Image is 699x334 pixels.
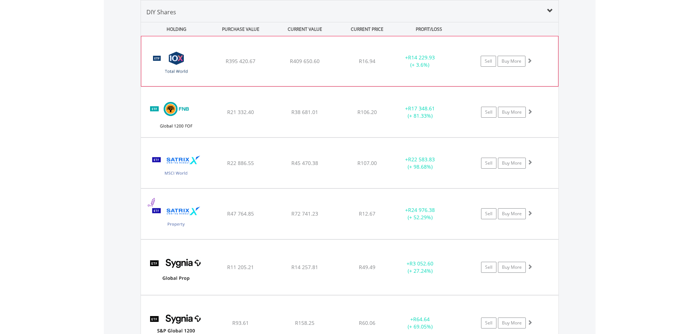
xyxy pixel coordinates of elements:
span: R3 052.60 [409,260,433,267]
a: Sell [481,107,496,118]
div: PURCHASE VALUE [210,22,272,36]
a: Buy More [498,107,526,118]
div: HOLDING [141,22,208,36]
span: R47 764.85 [227,210,254,217]
span: R14 229.93 [408,54,435,61]
span: R22 886.55 [227,159,254,166]
a: Buy More [498,56,525,67]
a: Buy More [498,318,526,329]
span: R49.49 [359,264,375,271]
span: R158.25 [295,319,314,326]
img: EQU.ZA.GLOBAL.png [145,45,208,84]
img: EQU.ZA.FNBEQF.png [145,96,208,135]
a: Buy More [498,262,526,273]
span: R107.00 [357,159,377,166]
span: R45 470.38 [291,159,318,166]
a: Sell [481,318,496,329]
span: R16.94 [359,58,375,65]
div: + (+ 52.29%) [393,206,448,221]
span: R11 205.21 [227,264,254,271]
span: R60.06 [359,319,375,326]
a: Sell [481,262,496,273]
div: + (+ 98.68%) [393,156,448,170]
img: EQU.ZA.STXPRO.png [145,198,208,237]
span: DIY Shares [146,8,176,16]
img: EQU.ZA.SYGP.png [145,249,208,293]
div: + (+ 81.33%) [393,105,448,120]
span: R22 583.83 [408,156,435,163]
span: R409 650.60 [290,58,320,65]
div: + (+ 69.05%) [393,316,448,330]
span: R38 681.01 [291,109,318,115]
a: Sell [481,56,496,67]
span: R64.64 [413,316,430,323]
a: Sell [481,158,496,169]
span: R17 348.61 [408,105,435,112]
span: R106.20 [357,109,377,115]
span: R12.67 [359,210,375,217]
div: PROFIT/LOSS [398,22,460,36]
img: EQU.ZA.STXWDM.png [145,147,208,186]
span: R93.61 [232,319,249,326]
a: Buy More [498,208,526,219]
a: Sell [481,208,496,219]
a: Buy More [498,158,526,169]
div: CURRENT PRICE [338,22,396,36]
div: + (+ 3.6%) [392,54,447,69]
div: CURRENT VALUE [274,22,336,36]
span: R72 741.23 [291,210,318,217]
span: R14 257.81 [291,264,318,271]
div: + (+ 27.24%) [393,260,448,275]
span: R395 420.67 [226,58,255,65]
span: R24 976.38 [408,206,435,213]
span: R21 332.40 [227,109,254,115]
